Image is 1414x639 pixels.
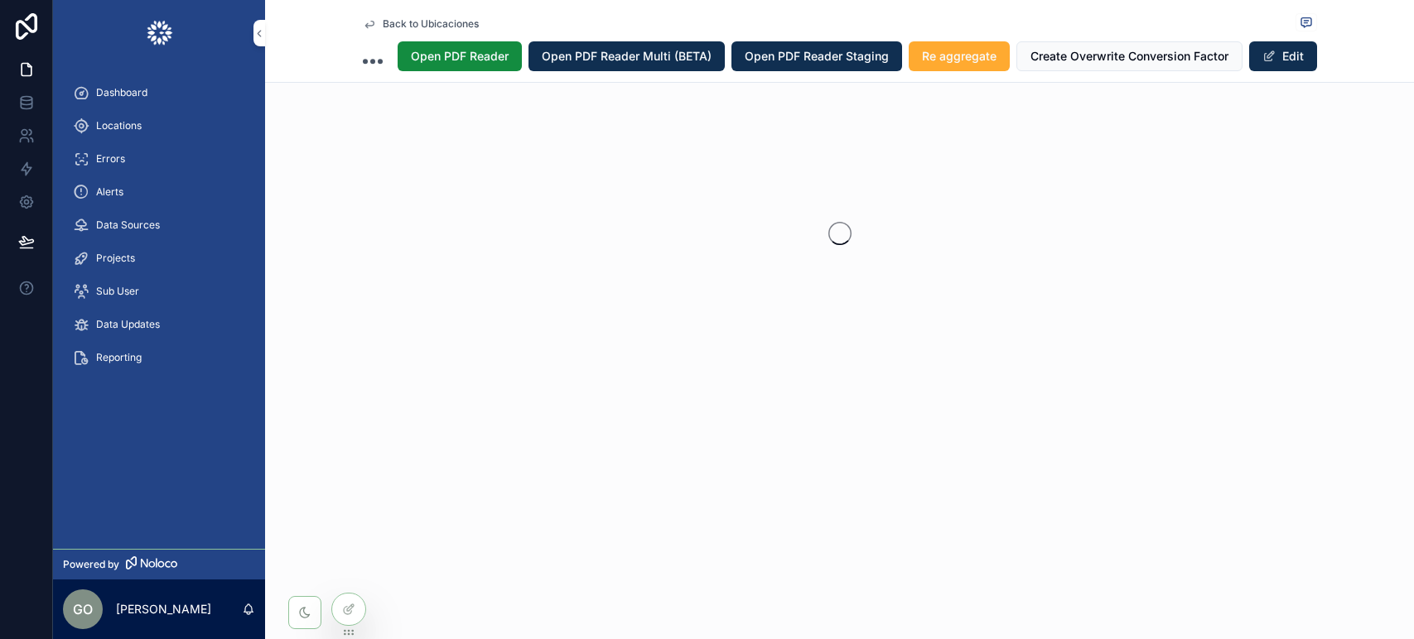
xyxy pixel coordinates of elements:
span: Data Sources [96,219,160,232]
span: Open PDF Reader Staging [745,48,889,65]
div: scrollable content [53,66,265,394]
p: [PERSON_NAME] [116,601,211,617]
span: Alerts [96,185,123,199]
a: Errors [63,144,255,174]
button: Create Overwrite Conversion Factor [1016,41,1243,71]
span: GO [73,599,93,619]
button: Open PDF Reader Multi (BETA) [528,41,725,71]
span: Errors [96,152,125,166]
span: Dashboard [96,86,147,99]
a: Reporting [63,343,255,372]
button: Open PDF Reader Staging [731,41,902,71]
a: Alerts [63,177,255,207]
a: Sub User [63,276,255,306]
span: Locations [96,119,142,132]
a: Data Sources [63,210,255,240]
span: Re aggregate [922,48,997,65]
span: Open PDF Reader Multi (BETA) [542,48,712,65]
span: Projects [96,252,135,265]
span: Sub User [96,285,139,298]
span: Data Updates [96,318,160,331]
a: Dashboard [63,78,255,108]
a: Projects [63,243,255,273]
button: Open PDF Reader [398,41,522,71]
button: Edit [1249,41,1317,71]
a: Data Updates [63,310,255,339]
span: Powered by [63,558,119,571]
a: Back to Ubicaciones [363,17,479,31]
span: Create Overwrite Conversion Factor [1030,48,1228,65]
span: Back to Ubicaciones [383,17,479,31]
a: Powered by [53,549,265,579]
span: Reporting [96,351,142,364]
span: Open PDF Reader [411,48,509,65]
a: Locations [63,111,255,141]
img: App logo [146,20,173,46]
button: Re aggregate [909,41,1010,71]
